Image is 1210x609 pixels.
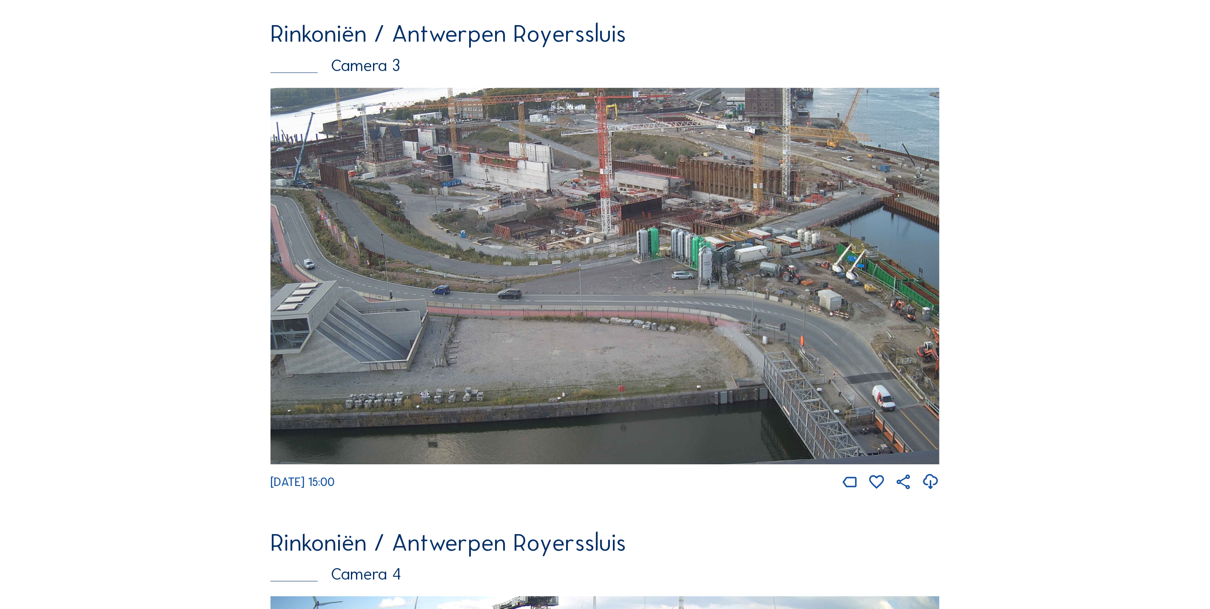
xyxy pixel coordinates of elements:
[270,531,940,555] div: Rinkoniën / Antwerpen Royerssluis
[270,57,940,74] div: Camera 3
[270,475,335,489] span: [DATE] 15:00
[270,566,940,582] div: Camera 4
[270,88,940,464] img: Image
[270,22,940,46] div: Rinkoniën / Antwerpen Royerssluis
